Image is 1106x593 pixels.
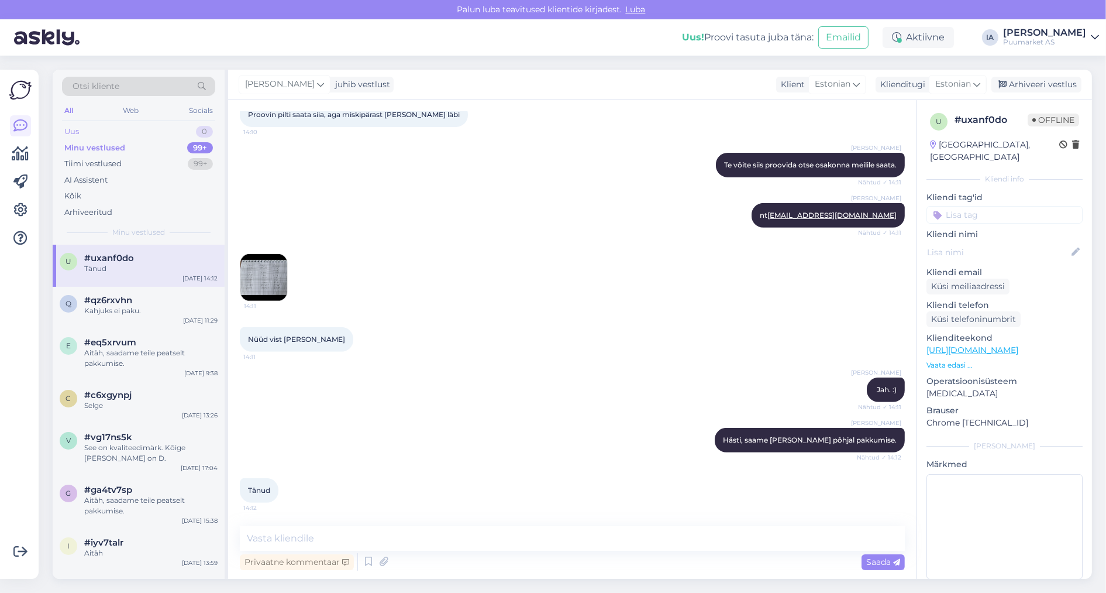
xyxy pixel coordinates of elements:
[187,103,215,118] div: Socials
[64,126,79,138] div: Uus
[66,436,71,445] span: v
[64,207,112,218] div: Arhiveeritud
[66,341,71,350] span: e
[182,516,218,525] div: [DATE] 15:38
[1003,28,1099,47] a: [PERSON_NAME]Puumarket AS
[248,335,345,344] span: Nüüd vist [PERSON_NAME]
[926,441,1083,451] div: [PERSON_NAME]
[184,369,218,378] div: [DATE] 9:38
[240,554,354,570] div: Privaatne kommentaar
[926,279,1009,294] div: Küsi meiliaadressi
[9,79,32,101] img: Askly Logo
[84,337,136,348] span: #eq5xrvum
[818,26,869,49] button: Emailid
[84,485,132,495] span: #ga4tv7sp
[248,486,270,495] span: Tänud
[84,390,132,400] span: #c6xgynpj
[84,253,134,263] span: #uxanf0do
[64,174,108,186] div: AI Assistent
[243,128,287,136] span: 14:10
[926,174,1083,184] div: Kliendi info
[84,348,218,369] div: Aitäh, saadame teile peatselt pakkumise.
[84,537,123,548] span: #iyv7talr
[64,142,125,154] div: Minu vestlused
[84,495,218,516] div: Aitäh, saadame teile peatselt pakkumise.
[84,443,218,464] div: See on kvaliteedimärk. Kõige [PERSON_NAME] on D.
[84,263,218,274] div: Tänud
[926,345,1018,355] a: [URL][DOMAIN_NAME]
[187,142,213,154] div: 99+
[857,178,901,187] span: Nähtud ✓ 14:11
[182,274,218,283] div: [DATE] 14:12
[84,306,218,316] div: Kahjuks ei paku.
[815,78,850,91] span: Estonian
[926,311,1021,327] div: Küsi telefoninumbrit
[67,541,70,550] span: i
[936,117,942,126] span: u
[73,80,119,92] span: Otsi kliente
[182,558,218,567] div: [DATE] 13:59
[243,352,287,361] span: 14:11
[926,332,1083,344] p: Klienditeekond
[66,299,71,308] span: q
[66,257,71,266] span: u
[926,206,1083,224] input: Lisa tag
[188,158,213,170] div: 99+
[330,78,390,91] div: juhib vestlust
[682,30,814,44] div: Proovi tasuta juba täna:
[723,436,897,444] span: Hästi, saame [PERSON_NAME] põhjal pakkumise.
[121,103,142,118] div: Web
[851,194,901,203] span: [PERSON_NAME]
[927,246,1069,259] input: Lisa nimi
[248,110,460,119] span: Proovin pilti saata siia, aga miskipärast [PERSON_NAME] läbi
[66,394,71,403] span: c
[926,458,1083,471] p: Märkmed
[991,77,1081,92] div: Arhiveeri vestlus
[84,432,132,443] span: #vg17ns5k
[64,190,81,202] div: Kõik
[1003,37,1086,47] div: Puumarket AS
[883,27,954,48] div: Aktiivne
[776,78,805,91] div: Klient
[682,32,704,43] b: Uus!
[926,266,1083,279] p: Kliendi email
[930,139,1059,163] div: [GEOGRAPHIC_DATA], [GEOGRAPHIC_DATA]
[1028,114,1079,126] span: Offline
[243,503,287,512] span: 14:12
[724,160,897,169] span: Te võite siis proovida otse osakonna meilile saata.
[982,29,998,46] div: IA
[857,403,901,412] span: Nähtud ✓ 14:11
[877,385,897,394] span: Jah. :)
[1003,28,1086,37] div: [PERSON_NAME]
[926,191,1083,204] p: Kliendi tag'id
[857,228,901,237] span: Nähtud ✓ 14:11
[196,126,213,138] div: 0
[84,400,218,411] div: Selge
[622,4,649,15] span: Luba
[112,227,165,238] span: Minu vestlused
[62,103,75,118] div: All
[240,254,287,301] img: Attachment
[851,368,901,377] span: [PERSON_NAME]
[182,411,218,420] div: [DATE] 13:26
[866,557,900,567] span: Saada
[926,360,1083,371] p: Vaata edasi ...
[876,78,925,91] div: Klienditugi
[926,417,1083,429] p: Chrome [TECHNICAL_ID]
[935,78,971,91] span: Estonian
[84,295,132,306] span: #qz6rxvhn
[926,299,1083,311] p: Kliendi telefon
[181,464,218,472] div: [DATE] 17:04
[245,78,315,91] span: [PERSON_NAME]
[926,228,1083,241] p: Kliendi nimi
[244,301,288,310] span: 14:11
[767,211,897,220] a: [EMAIL_ADDRESS][DOMAIN_NAME]
[926,388,1083,400] p: [MEDICAL_DATA]
[760,211,897,220] span: nt
[183,316,218,325] div: [DATE] 11:29
[926,405,1083,417] p: Brauser
[84,548,218,558] div: Aitäh
[926,375,1083,388] p: Operatsioonisüsteem
[851,143,901,152] span: [PERSON_NAME]
[66,489,71,498] span: g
